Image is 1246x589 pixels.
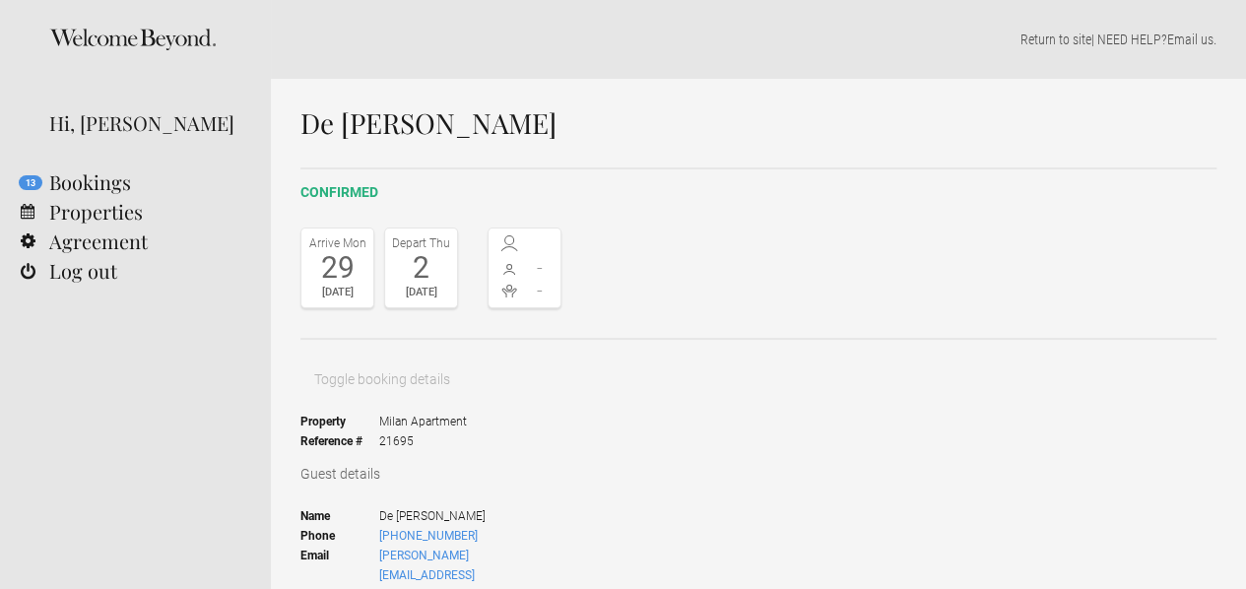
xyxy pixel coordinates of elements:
[19,175,42,190] flynt-notification-badge: 13
[390,253,452,283] div: 2
[1167,32,1213,47] a: Email us
[390,233,452,253] div: Depart Thu
[306,283,368,302] div: [DATE]
[300,506,379,526] strong: Name
[379,412,467,431] span: Milan Apartment
[525,258,557,278] span: -
[300,412,379,431] strong: Property
[49,108,241,138] div: Hi, [PERSON_NAME]
[1020,32,1091,47] a: Return to site
[306,253,368,283] div: 29
[300,108,1216,138] h1: De [PERSON_NAME]
[379,506,561,526] span: De [PERSON_NAME]
[300,431,379,451] strong: Reference #
[300,30,1216,49] p: | NEED HELP? .
[300,464,1216,484] h3: Guest details
[306,233,368,253] div: Arrive Mon
[300,182,1216,203] h2: confirmed
[300,360,464,399] button: Toggle booking details
[379,529,478,543] a: [PHONE_NUMBER]
[379,431,467,451] span: 21695
[390,283,452,302] div: [DATE]
[300,526,379,546] strong: Phone
[525,281,557,300] span: -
